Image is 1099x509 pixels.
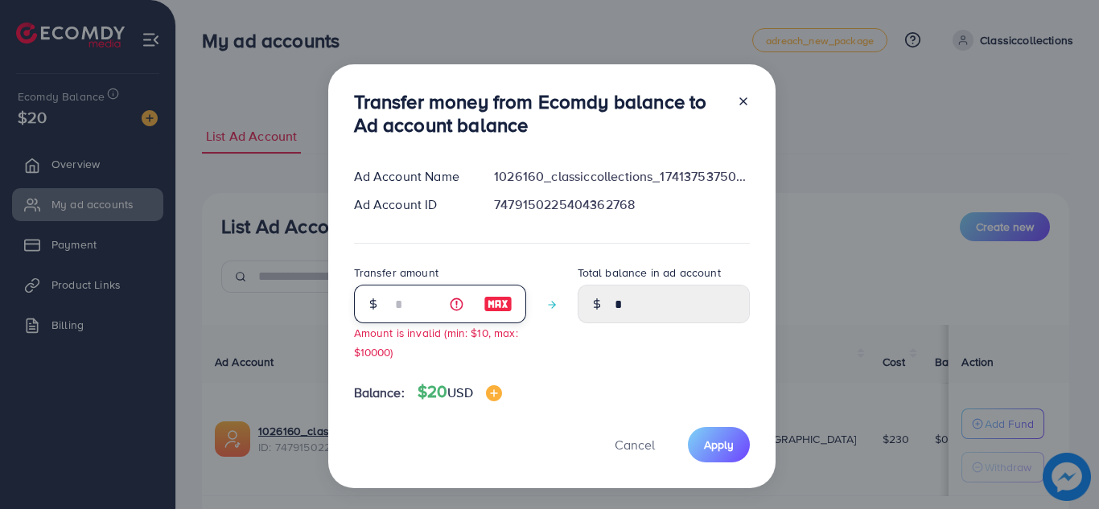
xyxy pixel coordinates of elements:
small: Amount is invalid (min: $10, max: $10000) [354,325,518,359]
span: USD [447,384,472,401]
span: Apply [704,437,734,453]
label: Transfer amount [354,265,438,281]
h4: $20 [418,382,502,402]
div: 1026160_classiccollections_1741375375046 [481,167,762,186]
h3: Transfer money from Ecomdy balance to Ad account balance [354,90,724,137]
button: Apply [688,427,750,462]
span: Cancel [615,436,655,454]
div: Ad Account ID [341,195,482,214]
img: image [486,385,502,401]
div: 7479150225404362768 [481,195,762,214]
div: Ad Account Name [341,167,482,186]
span: Balance: [354,384,405,402]
img: image [484,294,512,314]
label: Total balance in ad account [578,265,721,281]
button: Cancel [595,427,675,462]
